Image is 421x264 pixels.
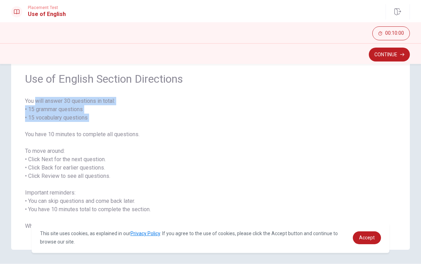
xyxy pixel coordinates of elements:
[130,231,160,236] a: Privacy Policy
[28,5,66,10] span: Placement Test
[385,31,404,36] span: 00:10:00
[32,222,390,253] div: cookieconsent
[369,48,410,61] button: Continue
[25,72,396,86] span: Use of English Section Directions
[359,235,375,240] span: Accept
[25,97,396,230] span: You will answer 30 questions in total: • 15 grammar questions • 15 vocabulary questions You have ...
[40,231,338,245] span: This site uses cookies, as explained in our . If you agree to the use of cookies, please click th...
[372,26,410,40] button: 00:10:00
[353,231,381,244] a: dismiss cookie message
[28,10,66,18] h1: Use of English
